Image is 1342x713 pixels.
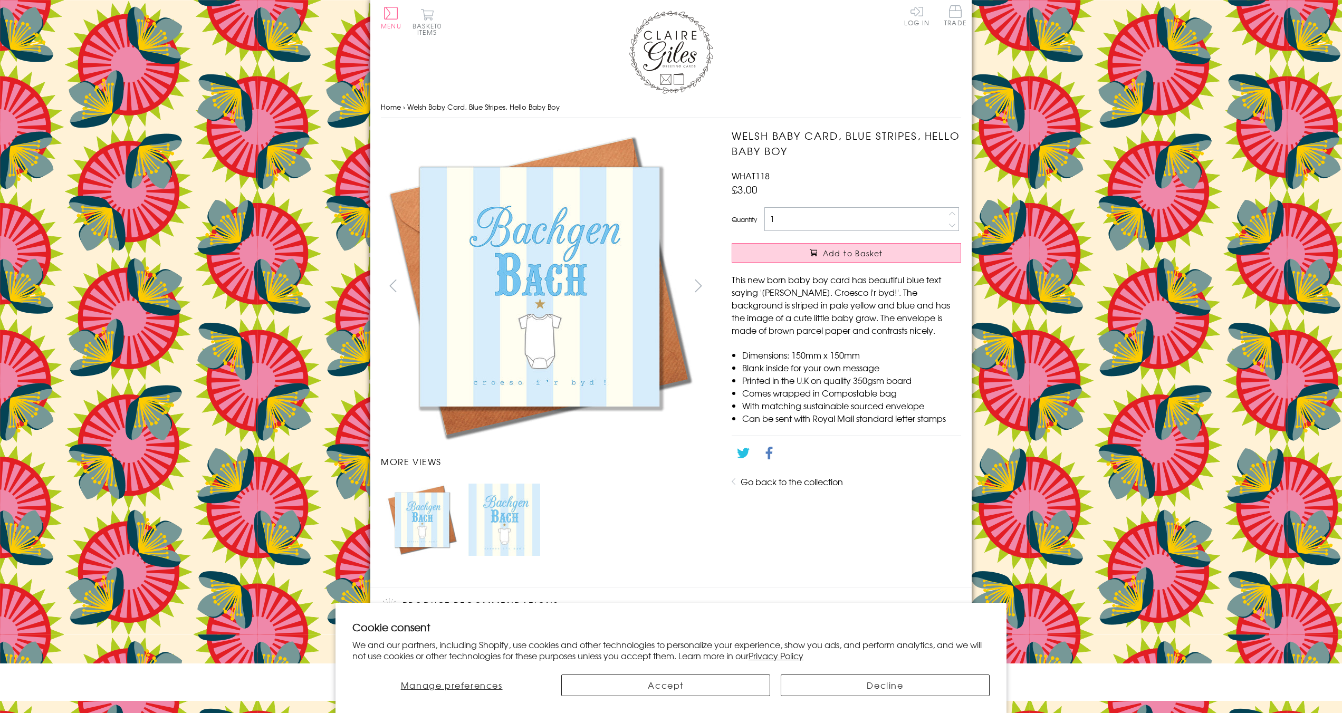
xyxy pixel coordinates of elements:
[742,349,961,361] li: Dimensions: 150mm x 150mm
[944,5,966,28] a: Trade
[944,5,966,26] span: Trade
[381,478,463,561] li: Carousel Page 1 (Current Slide)
[381,478,711,561] ul: Carousel Pagination
[561,675,770,696] button: Accept
[352,620,990,634] h2: Cookie consent
[381,128,697,445] img: Welsh Baby Card, Blue Stripes, Hello Baby Boy
[381,599,961,614] h2: Product recommendations
[407,102,560,112] span: Welsh Baby Card, Blue Stripes, Hello Baby Boy
[468,484,540,555] img: Welsh Baby Card, Blue Stripes, Hello Baby Boy
[741,475,843,488] a: Go back to the collection
[629,11,713,94] img: Claire Giles Greetings Cards
[352,675,551,696] button: Manage preferences
[381,97,961,118] nav: breadcrumbs
[742,412,961,425] li: Can be sent with Royal Mail standard letter stamps
[463,478,545,561] li: Carousel Page 2
[401,679,503,691] span: Manage preferences
[417,21,442,37] span: 0 items
[381,7,401,29] button: Menu
[742,374,961,387] li: Printed in the U.K on quality 350gsm board
[732,243,961,263] button: Add to Basket
[781,675,990,696] button: Decline
[823,248,883,258] span: Add to Basket
[381,102,401,112] a: Home
[403,102,405,112] span: ›
[381,274,405,297] button: prev
[732,169,770,182] span: WHAT118
[732,128,961,159] h1: Welsh Baby Card, Blue Stripes, Hello Baby Boy
[381,21,401,31] span: Menu
[732,273,961,336] p: This new born baby boy card has beautiful blue text saying '[PERSON_NAME]. Croesco i'r byd!'. The...
[732,182,758,197] span: £3.00
[742,361,961,374] li: Blank inside for your own message
[742,399,961,412] li: With matching sustainable sourced envelope
[732,215,757,224] label: Quantity
[381,455,711,468] h3: More views
[749,649,803,662] a: Privacy Policy
[904,5,929,26] a: Log In
[413,8,442,35] button: Basket0 items
[386,484,458,555] img: Welsh Baby Card, Blue Stripes, Hello Baby Boy
[742,387,961,399] li: Comes wrapped in Compostable bag
[687,274,711,297] button: next
[352,639,990,661] p: We and our partners, including Shopify, use cookies and other technologies to personalize your ex...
